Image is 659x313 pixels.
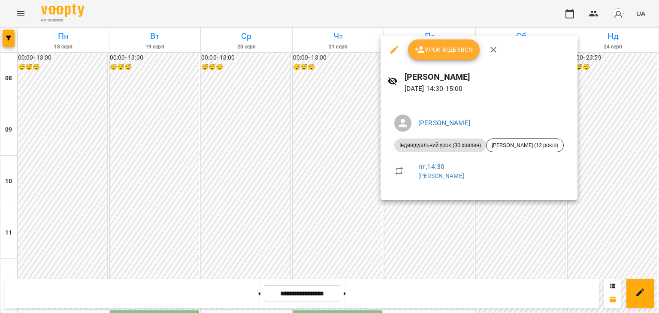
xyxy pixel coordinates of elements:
a: [PERSON_NAME] [418,172,464,179]
div: [PERSON_NAME] (12 років) [486,138,564,152]
button: Урок відбувся [408,39,480,60]
a: пт , 14:30 [418,163,444,171]
h6: [PERSON_NAME] [405,70,571,84]
a: [PERSON_NAME] [418,119,470,127]
span: [PERSON_NAME] (12 років) [487,141,563,149]
span: Індивідуальний урок (30 хвилин) [394,141,486,149]
p: [DATE] 14:30 - 15:00 [405,84,571,94]
span: Урок відбувся [415,45,473,55]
